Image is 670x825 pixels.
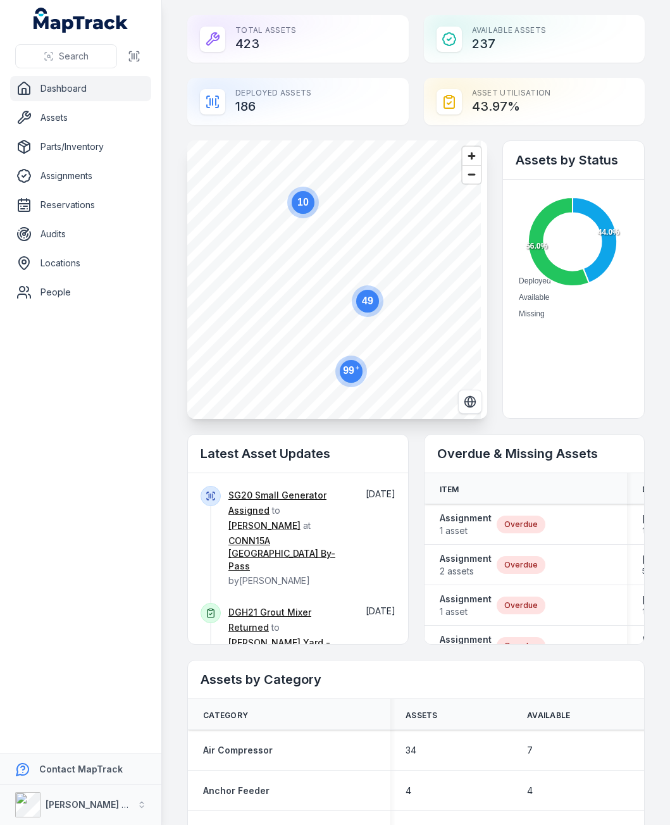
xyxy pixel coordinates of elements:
span: Available [519,293,549,302]
span: 2 assets [440,565,492,578]
button: Zoom in [462,147,481,165]
span: Available [527,710,571,721]
button: Switch to Satellite View [458,390,482,414]
span: Assets [406,710,438,721]
h2: Assets by Status [516,151,631,169]
a: Assignment1 asset [440,512,492,537]
span: Date [642,485,664,495]
h2: Overdue & Missing Assets [437,445,632,462]
text: 99 [343,364,359,376]
span: 7 [527,744,533,757]
a: Audits [10,221,151,247]
strong: Contact MapTrack [39,764,123,774]
a: Assignment2 assets [440,552,492,578]
canvas: Map [187,140,481,419]
a: Assignments [10,163,151,189]
a: Assigned [228,504,270,517]
text: 49 [362,295,373,306]
strong: Assignment [440,512,492,524]
tspan: + [356,364,359,371]
a: SG20 Small Generator [228,489,326,502]
a: MapTrack [34,8,128,33]
a: Dashboard [10,76,151,101]
span: [DATE] [366,605,395,616]
a: Air Compressor [203,744,273,757]
div: Overdue [497,637,545,655]
a: Parts/Inventory [10,134,151,159]
button: Zoom out [462,165,481,183]
span: 34 [406,744,416,757]
a: Assets [10,105,151,130]
a: Assignment [440,633,492,659]
strong: Assignment [440,633,492,646]
a: Assignment1 asset [440,593,492,618]
span: 1 asset [440,524,492,537]
strong: [PERSON_NAME] Group [46,799,149,810]
a: Anchor Feeder [203,785,270,797]
time: 9/16/2025, 7:36:07 AM [366,605,395,616]
span: Missing [519,309,545,318]
span: [DATE] [366,488,395,499]
a: CONN15A [GEOGRAPHIC_DATA] By-Pass [228,535,347,573]
text: 10 [297,197,309,208]
a: [PERSON_NAME] Yard - QLD [228,636,347,662]
strong: Assignment [440,593,492,605]
span: 4 [527,785,533,797]
div: Overdue [497,597,545,614]
a: [PERSON_NAME] [228,519,301,532]
a: Locations [10,251,151,276]
button: Search [15,44,117,68]
span: Deployed [519,276,551,285]
h2: Latest Asset Updates [201,445,395,462]
span: 4 [406,785,411,797]
span: to by [PERSON_NAME] [228,607,347,675]
a: DGH21 Grout Mixer [228,606,311,619]
strong: Assignment [440,552,492,565]
span: Item [440,485,459,495]
time: 9/16/2025, 10:16:22 AM [366,488,395,499]
span: Category [203,710,248,721]
a: People [10,280,151,305]
h2: Assets by Category [201,671,631,688]
div: Overdue [497,516,545,533]
a: Returned [228,621,269,634]
span: 1 asset [440,605,492,618]
span: to at by [PERSON_NAME] [228,490,347,586]
a: Reservations [10,192,151,218]
div: Overdue [497,556,545,574]
span: Search [59,50,89,63]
